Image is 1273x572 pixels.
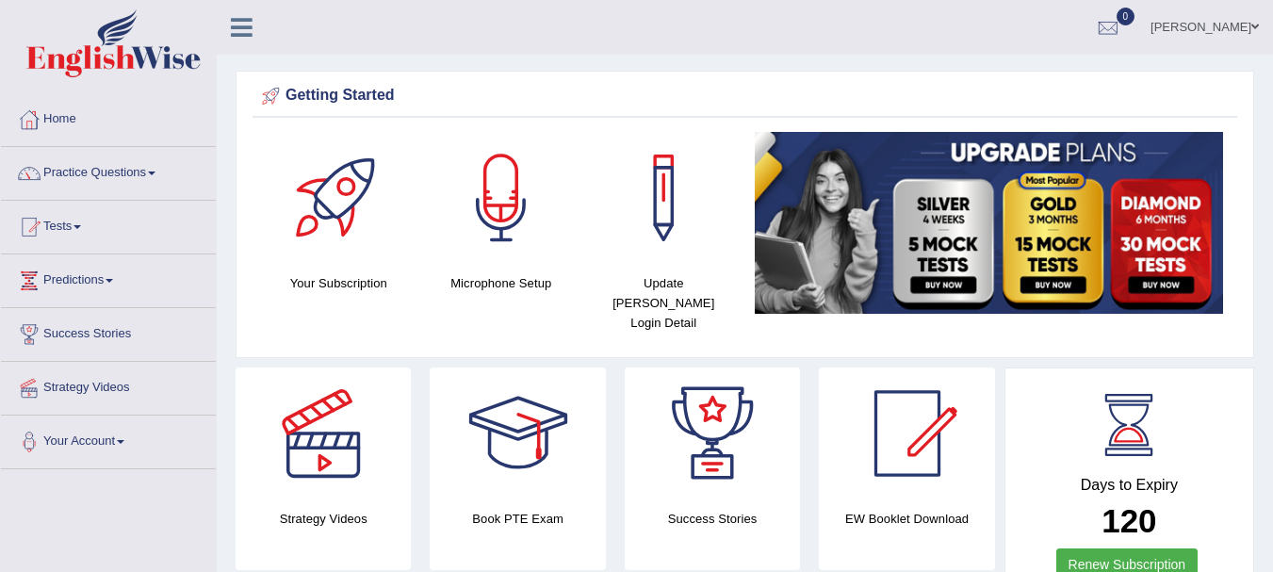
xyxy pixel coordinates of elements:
[267,273,411,293] h4: Your Subscription
[755,132,1224,314] img: small5.jpg
[1,416,216,463] a: Your Account
[257,82,1232,110] div: Getting Started
[1,254,216,302] a: Predictions
[1,147,216,194] a: Practice Questions
[625,509,800,529] h4: Success Stories
[236,509,411,529] h4: Strategy Videos
[1117,8,1135,25] span: 0
[430,509,605,529] h4: Book PTE Exam
[1,93,216,140] a: Home
[819,509,994,529] h4: EW Booklet Download
[430,273,574,293] h4: Microphone Setup
[1026,477,1232,494] h4: Days to Expiry
[592,273,736,333] h4: Update [PERSON_NAME] Login Detail
[1,308,216,355] a: Success Stories
[1102,502,1156,539] b: 120
[1,362,216,409] a: Strategy Videos
[1,201,216,248] a: Tests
